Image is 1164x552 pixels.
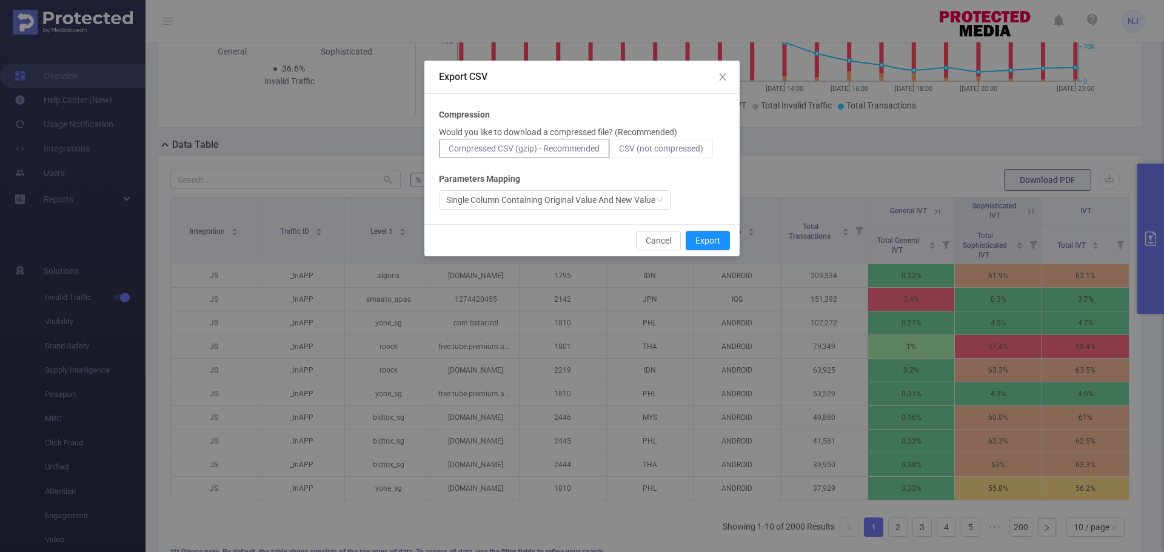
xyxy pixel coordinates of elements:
[686,231,730,250] button: Export
[439,108,490,121] b: Compression
[449,144,600,153] span: Compressed CSV (gzip) - Recommended
[718,72,727,82] i: icon: close
[439,173,520,185] b: Parameters Mapping
[446,191,655,209] div: Single Column Containing Original Value And New Value
[619,144,703,153] span: CSV (not compressed)
[706,61,740,95] button: Close
[656,196,663,205] i: icon: down
[636,231,681,250] button: Cancel
[439,70,725,84] div: Export CSV
[439,126,677,139] p: Would you like to download a compressed file? (Recommended)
